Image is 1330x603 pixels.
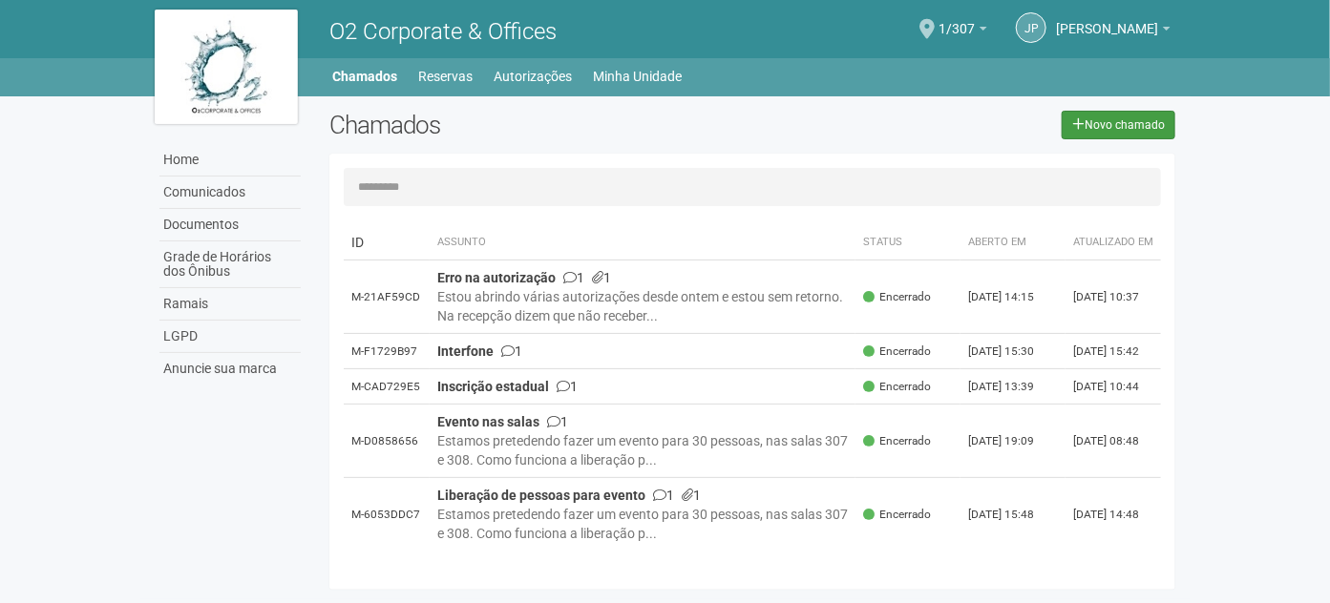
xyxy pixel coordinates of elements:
[594,63,683,90] a: Minha Unidade
[159,353,301,385] a: Anuncie sua marca
[863,433,931,449] span: Encerrado
[159,321,301,353] a: LGPD
[344,225,430,260] td: ID
[344,334,430,369] td: M-F1729B97
[344,405,430,478] td: M-D0858656
[1066,369,1161,405] td: [DATE] 10:44
[1016,12,1046,43] a: JP
[329,18,557,45] span: O2 Corporate & Offices
[437,414,539,429] strong: Evento nas salas
[863,507,931,523] span: Encerrado
[961,478,1066,551] td: [DATE] 15:48
[1056,3,1158,36] span: João Pedro do Nascimento
[1056,24,1171,39] a: [PERSON_NAME]
[344,478,430,551] td: M-6053DDC7
[961,405,1066,478] td: [DATE] 19:09
[863,379,931,395] span: Encerrado
[961,260,1066,334] td: [DATE] 14:15
[1066,405,1161,478] td: [DATE] 08:48
[437,343,494,359] strong: Interfone
[430,225,856,260] th: Assunto
[682,488,701,503] span: 1
[855,225,961,260] th: Status
[501,343,522,359] span: 1
[1066,225,1161,260] th: Atualizado em
[863,343,931,360] span: Encerrado
[344,260,430,334] td: M-21AF59CD
[557,379,578,394] span: 1
[1066,478,1161,551] td: [DATE] 14:48
[419,63,474,90] a: Reservas
[1066,260,1161,334] td: [DATE] 10:37
[344,369,430,405] td: M-CAD729E5
[437,270,556,285] strong: Erro na autorização
[563,270,584,285] span: 1
[159,288,301,321] a: Ramais
[159,241,301,288] a: Grade de Horários dos Ônibus
[437,488,645,503] strong: Liberação de pessoas para evento
[961,225,1066,260] th: Aberto em
[1066,334,1161,369] td: [DATE] 15:42
[495,63,573,90] a: Autorizações
[437,431,849,469] div: Estamos pretedendo fazer um evento para 30 pessoas, nas salas 307 e 308. Como funciona a liberaçã...
[939,3,975,36] span: 1/307
[1062,111,1175,139] a: Novo chamado
[155,10,298,124] img: logo.jpg
[159,177,301,209] a: Comunicados
[437,287,849,325] div: Estou abrindo várias autorizações desde ontem e estou sem retorno. Na recepção dizem que não rece...
[961,369,1066,405] td: [DATE] 13:39
[159,144,301,177] a: Home
[547,414,568,429] span: 1
[653,488,674,503] span: 1
[437,379,549,394] strong: Inscrição estadual
[961,334,1066,369] td: [DATE] 15:30
[592,270,611,285] span: 1
[437,505,849,543] div: Estamos pretedendo fazer um evento para 30 pessoas, nas salas 307 e 308. Como funciona a liberaçã...
[863,289,931,305] span: Encerrado
[329,111,665,139] h2: Chamados
[333,63,398,90] a: Chamados
[159,209,301,241] a: Documentos
[939,24,987,39] a: 1/307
